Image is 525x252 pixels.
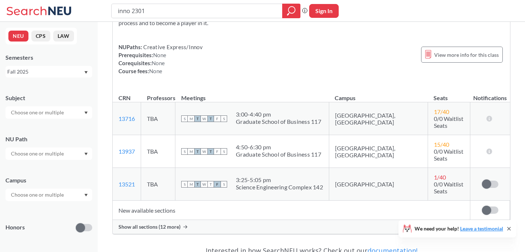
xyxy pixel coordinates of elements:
div: NUPaths: Prerequisites: Corequisites: Course fees: [118,43,203,75]
div: Science Engineering Complex 142 [236,184,323,191]
button: NEU [8,31,28,42]
span: S [181,115,188,122]
input: Choose one or multiple [7,190,69,199]
div: Fall 2025Dropdown arrow [5,66,92,78]
button: Sign In [309,4,339,18]
svg: Dropdown arrow [84,194,88,197]
span: S [221,148,227,155]
td: [GEOGRAPHIC_DATA], [GEOGRAPHIC_DATA] [329,135,428,168]
button: LAW [53,31,74,42]
span: F [214,115,221,122]
span: T [194,115,201,122]
td: New available sections [113,201,470,220]
div: magnifying glass [282,4,300,18]
div: Graduate School of Business 117 [236,118,321,125]
svg: Dropdown arrow [84,153,88,155]
span: M [188,148,194,155]
span: F [214,148,221,155]
span: We need your help! [415,226,503,231]
span: M [188,115,194,122]
span: 0/0 Waitlist Seats [434,115,463,129]
span: T [194,181,201,188]
span: T [207,148,214,155]
span: S [221,115,227,122]
a: Leave a testimonial [460,225,503,232]
span: None [152,60,165,66]
input: Choose one or multiple [7,108,69,117]
a: 13716 [118,115,135,122]
svg: Dropdown arrow [84,111,88,114]
td: [GEOGRAPHIC_DATA] [329,168,428,201]
div: Campus [5,176,92,184]
th: Seats [428,87,470,102]
span: S [221,181,227,188]
span: View more info for this class [434,50,499,59]
td: TBA [141,135,175,168]
div: Show all sections (12 more) [113,220,510,234]
input: Class, professor, course number, "phrase" [117,5,277,17]
div: Subject [5,94,92,102]
td: TBA [141,168,175,201]
svg: Dropdown arrow [84,71,88,74]
div: 4:50 - 6:30 pm [236,143,321,151]
span: None [149,68,162,74]
div: Graduate School of Business 117 [236,151,321,158]
td: [GEOGRAPHIC_DATA], [GEOGRAPHIC_DATA] [329,102,428,135]
div: Dropdown arrow [5,189,92,201]
div: NU Path [5,135,92,143]
span: None [153,52,166,58]
th: Campus [329,87,428,102]
p: Honors [5,223,25,232]
div: Dropdown arrow [5,147,92,160]
div: CRN [118,94,131,102]
span: 0/0 Waitlist Seats [434,148,463,162]
th: Notifications [470,87,510,102]
div: Fall 2025 [7,68,83,76]
div: Dropdown arrow [5,106,92,119]
span: Show all sections (12 more) [118,224,180,230]
span: F [214,181,221,188]
div: 3:00 - 4:40 pm [236,111,321,118]
th: Meetings [175,87,329,102]
span: 1 / 40 [434,174,446,181]
input: Choose one or multiple [7,149,69,158]
div: Semesters [5,54,92,62]
span: S [181,181,188,188]
span: W [201,148,207,155]
th: Professors [141,87,175,102]
span: 15 / 40 [434,141,449,148]
span: T [194,148,201,155]
svg: magnifying glass [287,6,296,16]
span: 17 / 40 [434,108,449,115]
td: TBA [141,102,175,135]
div: 3:25 - 5:05 pm [236,176,323,184]
span: W [201,115,207,122]
span: S [181,148,188,155]
span: M [188,181,194,188]
a: 13937 [118,148,135,155]
span: T [207,181,214,188]
span: W [201,181,207,188]
span: 0/0 Waitlist Seats [434,181,463,194]
a: 13521 [118,181,135,188]
button: CPS [31,31,50,42]
span: Creative Express/Innov [142,44,203,50]
span: T [207,115,214,122]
